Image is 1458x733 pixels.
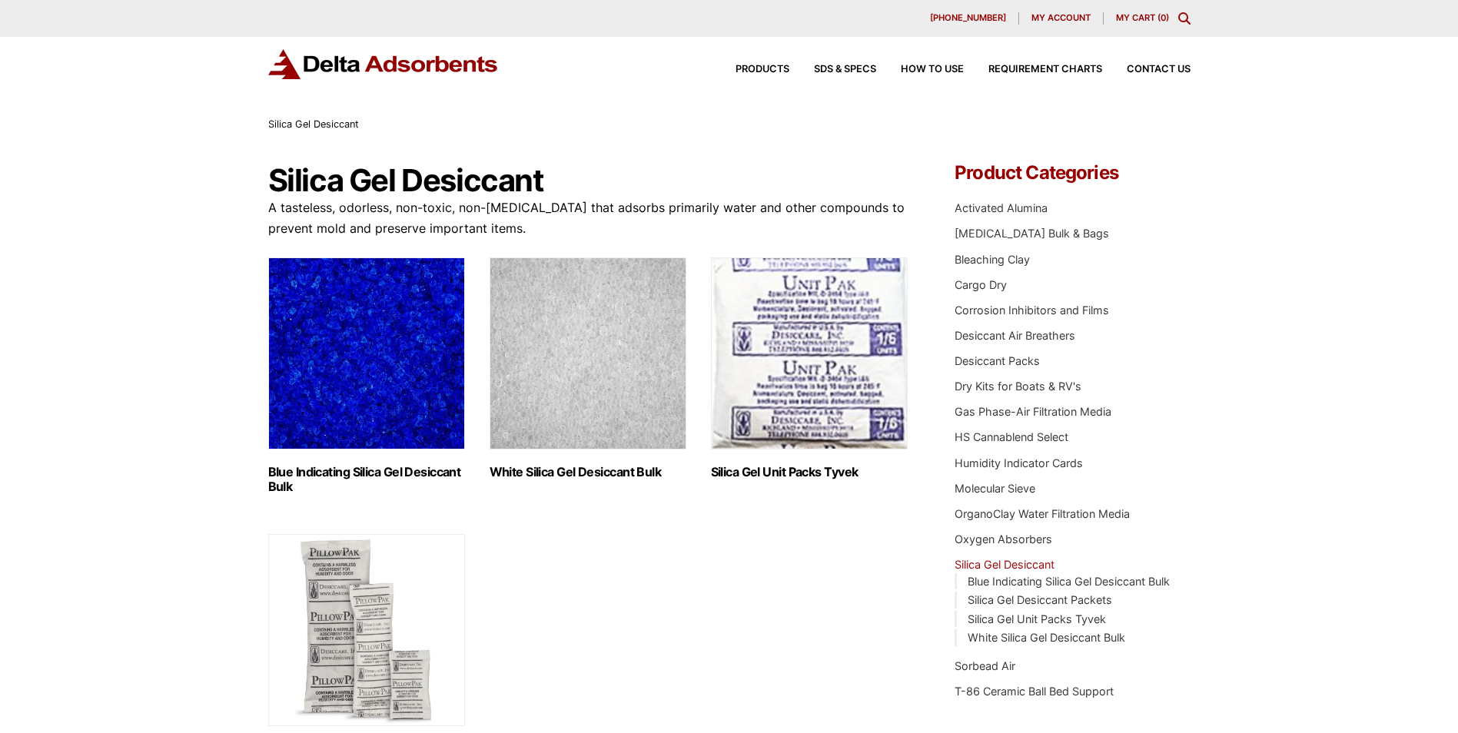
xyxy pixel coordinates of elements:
span: 0 [1161,12,1166,23]
h2: White Silica Gel Desiccant Bulk [490,465,686,479]
a: Silica Gel Desiccant [955,558,1054,571]
span: SDS & SPECS [814,65,876,75]
a: My account [1019,12,1104,25]
span: Silica Gel Desiccant [268,118,359,130]
img: Delta Adsorbents [268,49,499,79]
h1: Silica Gel Desiccant [268,164,909,197]
span: Contact Us [1127,65,1191,75]
a: Desiccant Air Breathers [955,329,1075,342]
a: Products [711,65,789,75]
a: Bleaching Clay [955,253,1030,266]
a: HS Cannablend Select [955,430,1068,443]
a: Contact Us [1102,65,1191,75]
a: Blue Indicating Silica Gel Desiccant Bulk [968,575,1170,588]
a: Oxygen Absorbers [955,532,1052,546]
a: Silica Gel Unit Packs Tyvek [968,612,1106,625]
a: How to Use [876,65,964,75]
span: Requirement Charts [988,65,1102,75]
span: My account [1031,14,1091,22]
a: Humidity Indicator Cards [955,456,1083,469]
a: Visit product category Blue Indicating Silica Gel Desiccant Bulk [268,257,465,494]
p: A tasteless, odorless, non-toxic, non-[MEDICAL_DATA] that adsorbs primarily water and other compo... [268,197,909,239]
span: Products [736,65,789,75]
a: Requirement Charts [964,65,1102,75]
a: SDS & SPECS [789,65,876,75]
a: Cargo Dry [955,278,1007,291]
a: Dry Kits for Boats & RV's [955,380,1081,393]
img: White Silica Gel Desiccant Bulk [490,257,686,449]
a: Desiccant Packs [955,354,1040,367]
a: [MEDICAL_DATA] Bulk & Bags [955,227,1109,240]
img: Silica Gel Unit Packs Tyvek [711,257,908,449]
h2: Silica Gel Unit Packs Tyvek [711,465,908,479]
a: [PHONE_NUMBER] [918,12,1019,25]
a: White Silica Gel Desiccant Bulk [968,631,1125,644]
h4: Product Categories [955,164,1190,182]
a: Gas Phase-Air Filtration Media [955,405,1111,418]
a: OrganoClay Water Filtration Media [955,507,1130,520]
a: T-86 Ceramic Ball Bed Support [955,685,1114,698]
a: Activated Alumina [955,201,1048,214]
a: Silica Gel Desiccant Packets [968,593,1112,606]
a: Corrosion Inhibitors and Films [955,303,1109,317]
a: Molecular Sieve [955,482,1035,495]
span: How to Use [901,65,964,75]
a: Visit product category Silica Gel Unit Packs Tyvek [711,257,908,479]
h2: Blue Indicating Silica Gel Desiccant Bulk [268,465,465,494]
a: Sorbead Air [955,659,1015,672]
span: [PHONE_NUMBER] [930,14,1006,22]
div: Toggle Modal Content [1178,12,1191,25]
img: Silica Gel Desiccant Packets [268,534,465,726]
a: Visit product category White Silica Gel Desiccant Bulk [490,257,686,479]
img: Blue Indicating Silica Gel Desiccant Bulk [268,257,465,449]
a: My Cart (0) [1116,12,1169,23]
